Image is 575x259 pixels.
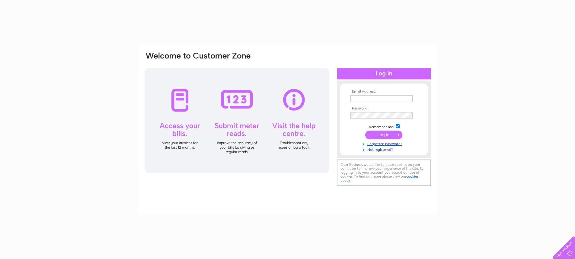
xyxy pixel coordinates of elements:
[349,90,419,94] th: Email Address:
[350,141,419,146] a: Forgotten password?
[365,131,402,139] input: Submit
[350,146,419,152] a: Not registered?
[349,123,419,129] td: Remember me?
[340,174,418,182] a: cookies policy
[337,160,431,186] div: Clear Business would like to place cookies on your computer to improve your experience of the sit...
[349,106,419,111] th: Password:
